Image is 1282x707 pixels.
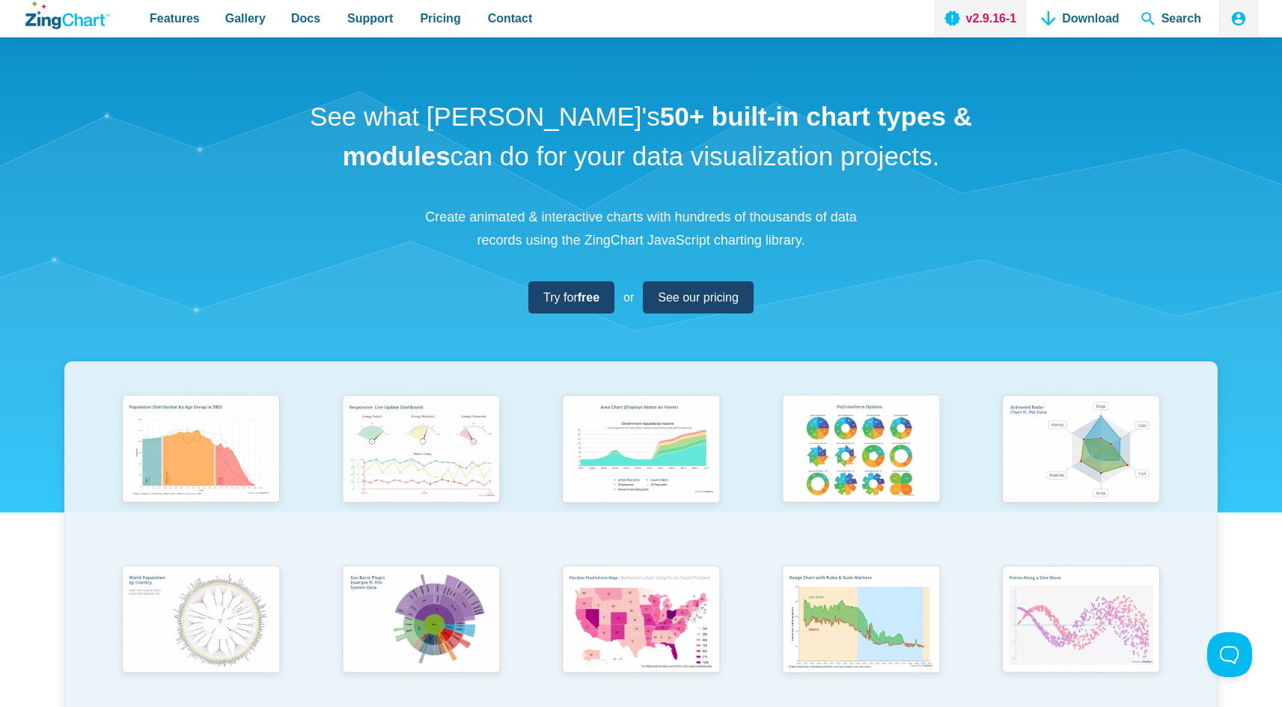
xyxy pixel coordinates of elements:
img: Range Chart with Rultes & Scale Markers [773,559,949,685]
img: World Population by Country [113,559,289,685]
span: Contact [488,8,533,28]
img: Pie Transform Options [773,388,949,514]
a: ZingChart Logo. Click to return to the homepage [25,1,110,29]
a: Population Distribution by Age Group in 2052 [91,388,311,558]
img: Sun Burst Plugin Example ft. File System Data [333,559,509,684]
img: Population Distribution by Age Group in 2052 [113,388,289,514]
a: See our pricing [643,281,754,313]
p: Create animated & interactive charts with hundreds of thousands of data records using the ZingCha... [417,206,866,251]
span: See our pricing [658,287,739,307]
img: Election Predictions Map [553,559,729,685]
img: Animated Radar Chart ft. Pet Data [993,388,1169,514]
img: Responsive Live Update Dashboard [333,388,509,514]
span: Features [150,8,200,28]
a: Try forfree [528,281,614,313]
span: Pricing [420,8,460,28]
strong: 50+ built-in chart types & modules [343,102,972,171]
strong: free [578,291,599,304]
img: Points Along a Sine Wave [993,559,1169,685]
h1: See what [PERSON_NAME]'s can do for your data visualization projects. [305,97,978,176]
span: Gallery [225,8,266,28]
a: Area Chart (Displays Nodes on Hover) [531,388,751,558]
img: Area Chart (Displays Nodes on Hover) [553,388,729,514]
span: or [623,287,634,307]
span: Docs [291,8,320,28]
span: Try for [543,287,599,307]
a: Pie Transform Options [751,388,971,558]
span: Support [347,8,393,28]
iframe: Toggle Customer Support [1207,632,1252,677]
a: Responsive Live Update Dashboard [311,388,531,558]
a: Animated Radar Chart ft. Pet Data [971,388,1191,558]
